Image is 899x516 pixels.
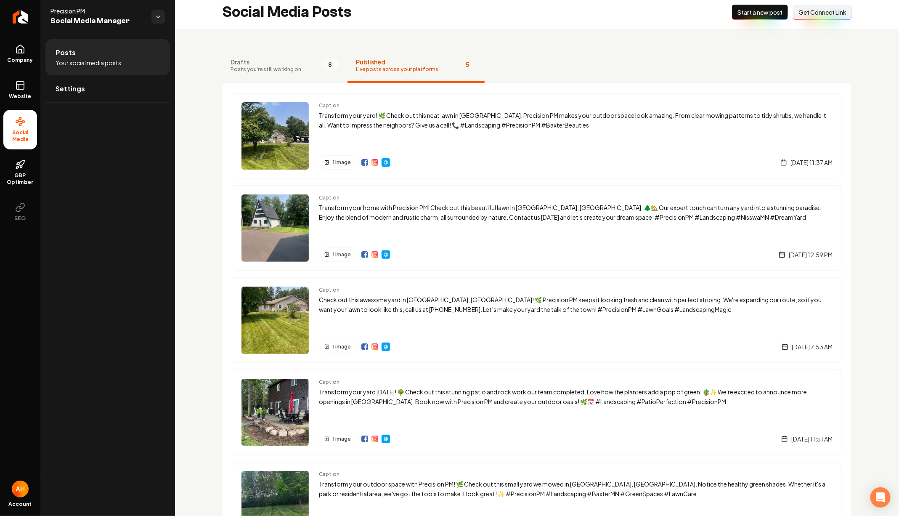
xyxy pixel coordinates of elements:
span: [DATE] 11:37 AM [790,158,833,167]
span: GBP Optimizer [3,172,37,186]
span: 1 image [333,436,351,442]
span: [DATE] 11:51 AM [791,435,833,443]
span: [DATE] 7:53 AM [792,343,833,351]
span: 1 image [333,343,351,350]
a: View on Instagram [371,343,378,350]
span: Caption [319,287,833,293]
span: Posts [56,48,76,58]
p: Check out this awesome yard in [GEOGRAPHIC_DATA], [GEOGRAPHIC_DATA]! 🌿 Precision PM keeps it look... [319,295,833,314]
button: Open user button [12,481,29,497]
button: Get Connect Link [793,5,852,20]
button: Start a new post [732,5,788,20]
img: Instagram [371,251,378,258]
span: Account [9,501,32,508]
a: View on Facebook [361,436,368,442]
a: Website [382,250,390,259]
span: 1 image [333,159,351,166]
button: DraftsPosts you're still working on8 [222,49,347,83]
img: Website [382,436,389,442]
a: Post previewCaptionCheck out this awesome yard in [GEOGRAPHIC_DATA], [GEOGRAPHIC_DATA]! 🌿 Precisi... [233,277,841,363]
a: View on Facebook [361,251,368,258]
span: SEO [11,215,29,222]
img: Facebook [361,436,368,442]
img: Facebook [361,159,368,166]
span: Caption [319,471,833,478]
a: Post previewCaptionTransform your yard [DATE]! 🌳 Check out this stunning patio and rock work our ... [233,370,841,455]
p: Transform your outdoor space with Precision PM! 🌿 Check out this small yard we mowed in [GEOGRAPH... [319,479,833,499]
a: View on Instagram [371,251,378,258]
img: Post preview [241,102,309,170]
span: Your social media posts. [56,59,123,67]
span: Caption [319,194,833,201]
p: Transform your yard [DATE]! 🌳 Check out this stunning patio and rock work our team completed. Lov... [319,387,833,407]
a: Settings [45,75,170,102]
img: Post preview [241,287,309,354]
span: Live posts across your platforms [356,66,438,73]
span: Social Media Manager [50,15,145,27]
h2: Social Media Posts [222,4,351,21]
img: Website [382,343,389,350]
span: Caption [319,102,833,109]
span: [DATE] 12:59 PM [789,250,833,259]
span: Start a new post [737,8,782,16]
span: 8 [321,58,339,71]
img: Rebolt Logo [13,10,28,24]
span: Posts you're still working on [231,66,301,73]
a: Website [382,158,390,167]
a: View on Facebook [361,343,368,350]
a: Website [382,435,390,443]
a: Website [3,74,37,106]
img: Facebook [361,343,368,350]
button: SEO [3,196,37,229]
img: Website [382,159,389,166]
p: Transform your home with Precision PM! Check out this beautiful lawn in [GEOGRAPHIC_DATA], [GEOGR... [319,203,833,222]
img: Facebook [361,251,368,258]
span: Company [4,57,37,64]
img: Website [382,251,389,258]
span: 1 image [333,251,351,258]
p: Transform your yard! 🌿 Check out this neat lawn in [GEOGRAPHIC_DATA]. Precision PM makes your out... [319,111,833,130]
div: Open Intercom Messenger [870,487,891,508]
span: Precision PM [50,7,145,15]
a: View on Instagram [371,159,378,166]
img: Instagram [371,436,378,442]
img: Post preview [241,379,309,446]
span: 5 [459,58,476,71]
span: Caption [319,379,833,386]
a: Post previewCaptionTransform your home with Precision PM! Check out this beautiful lawn in [GEOGR... [233,185,841,271]
img: Post preview [241,194,309,262]
img: Instagram [371,159,378,166]
a: View on Instagram [371,436,378,442]
a: Post previewCaptionTransform your yard! 🌿 Check out this neat lawn in [GEOGRAPHIC_DATA]. Precisio... [233,93,841,178]
a: GBP Optimizer [3,153,37,192]
span: Social Media [3,129,37,143]
a: View on Facebook [361,159,368,166]
a: Company [3,37,37,70]
img: Anthony Hurgoi [12,481,29,497]
span: Website [6,93,35,100]
nav: Tabs [222,49,852,83]
span: Settings [56,84,85,94]
img: Instagram [371,343,378,350]
button: PublishedLive posts across your platforms5 [347,49,485,83]
span: Drafts [231,58,301,66]
span: Published [356,58,438,66]
span: Get Connect Link [798,8,846,16]
a: Website [382,343,390,351]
